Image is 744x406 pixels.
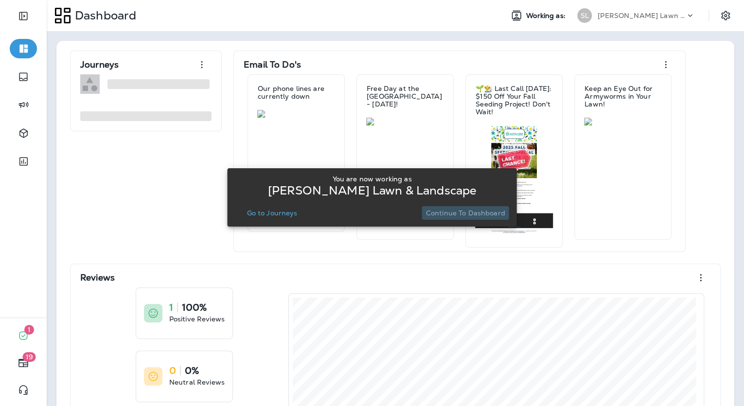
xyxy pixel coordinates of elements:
p: Reviews [80,273,115,282]
p: Dashboard [71,8,136,23]
span: 1 [24,325,34,335]
p: Continue to Dashboard [426,209,505,217]
button: Continue to Dashboard [422,206,509,220]
div: SL [577,8,592,23]
span: 19 [23,352,36,362]
p: 0% [185,366,199,375]
p: Go to Journeys [247,209,297,217]
button: Expand Sidebar [10,6,37,26]
p: 0 [169,366,176,375]
p: 1 [169,302,173,312]
button: 19 [10,353,37,372]
button: Settings [717,7,734,24]
p: Journeys [80,60,119,70]
img: df0f5721-12ad-4484-89c4-ceb98de08963.jpg [584,118,662,125]
p: [PERSON_NAME] Lawn & Landscape [268,187,476,194]
p: Keep an Eye Out for Armyworms in Your Lawn! [585,85,661,108]
p: You are now working as [332,175,411,183]
p: [PERSON_NAME] Lawn & Landscape [598,12,685,19]
button: 1 [10,326,37,345]
p: Positive Reviews [169,314,225,324]
span: Working as: [526,12,567,20]
p: Neutral Reviews [169,377,225,387]
p: 100% [182,302,207,312]
button: Go to Journeys [243,206,301,220]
